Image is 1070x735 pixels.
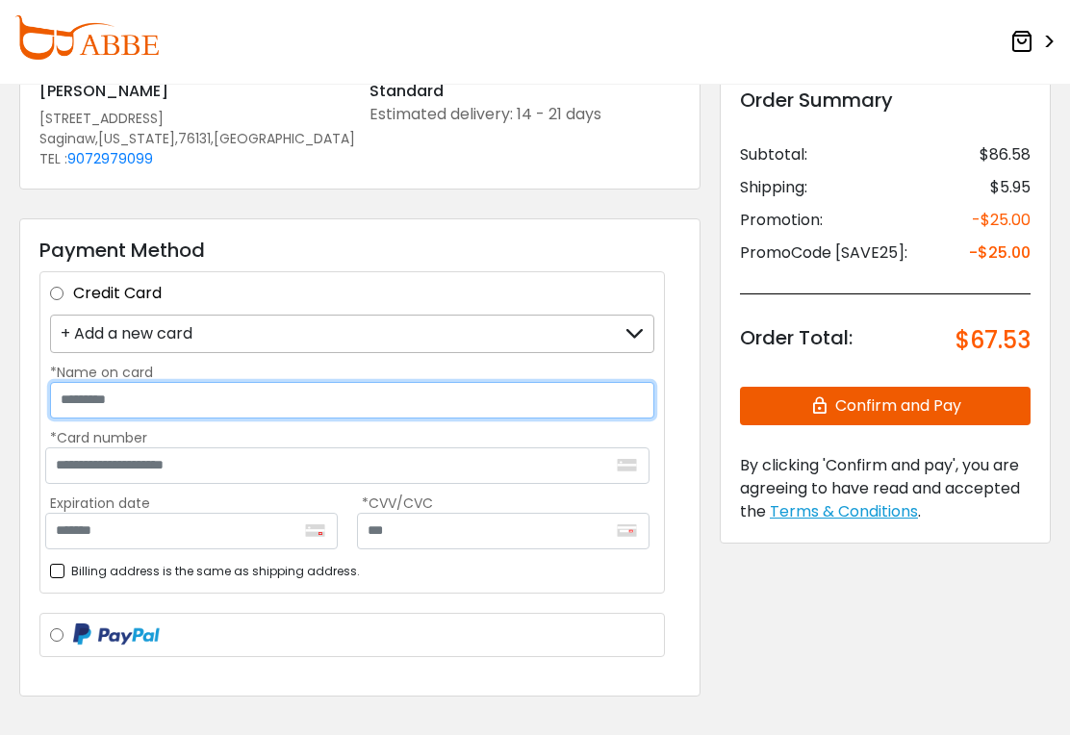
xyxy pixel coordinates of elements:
[972,209,1031,232] div: -$25.00
[980,143,1031,166] div: $86.58
[740,86,1031,114] div: Order Summary
[98,129,175,149] span: [US_STATE]
[740,209,823,232] div: Promotion:
[50,428,654,447] label: *Card number
[39,129,350,149] div: , , ,
[50,559,360,583] label: Billing address is the same as shipping address.
[67,149,153,168] a: 9072979099
[369,80,680,103] div: Standard
[740,241,907,265] div: PromoCode [SAVE25]:
[369,103,680,126] div: Estimated delivery: 14 - 21 days
[178,129,211,149] span: 76131
[214,129,355,149] span: [GEOGRAPHIC_DATA]
[39,80,168,102] span: [PERSON_NAME]
[1010,24,1056,60] a: >
[362,494,654,513] label: *CVV/CVC
[990,176,1031,199] div: $5.95
[73,623,160,646] img: paypal-logo.png
[39,129,95,149] span: Saginaw
[39,109,164,128] span: [STREET_ADDRESS]
[73,282,654,305] label: Credit Card
[14,15,159,60] img: abbeglasses.com
[1037,25,1056,60] span: >
[50,494,343,513] label: Expiration date
[740,454,1031,523] div: .
[740,387,1031,425] button: Confirm and Pay
[740,323,853,358] div: Order Total:
[740,143,807,166] div: Subtotal:
[740,454,1020,522] span: By clicking 'Confirm and pay', you are agreeing to have read and accepted the
[39,149,350,169] div: TEL :
[955,323,1031,358] div: $67.53
[61,316,192,352] div: + Add a new card
[770,500,918,522] span: Terms & Conditions
[50,363,654,382] label: *Name on card
[740,176,807,199] div: Shipping:
[969,241,1031,265] div: -$25.00
[39,239,680,262] h3: Payment Method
